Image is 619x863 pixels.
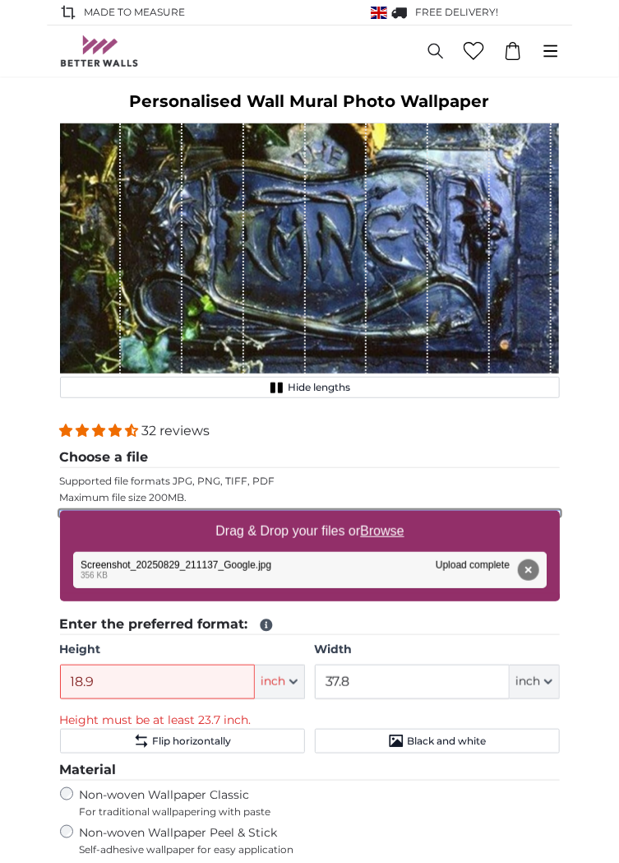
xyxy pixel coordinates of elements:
p: Height must be at least 23.7 inch. [60,712,560,729]
span: 32 reviews [142,423,210,438]
button: inch [510,665,560,699]
img: United Kingdom [371,7,387,19]
button: Hide lengths [60,377,560,398]
span: Flip horizontally [153,735,232,748]
h1: Personalised Wall Mural Photo Wallpaper [60,90,560,113]
span: 4.31 stars [60,423,142,438]
span: FREE delivery! [416,6,499,18]
legend: Enter the preferred format: [60,615,560,635]
button: Black and white [315,729,560,754]
label: Height [60,642,305,658]
span: Self-adhesive wallpaper for easy application [80,843,492,856]
label: Non-woven Wallpaper Peel & Stick [80,825,492,856]
u: Browse [360,524,404,538]
span: Made to Measure [85,5,186,20]
span: Hide lengths [289,381,351,394]
span: For traditional wallpapering with paste [80,805,441,819]
p: Maximum file size 200MB. [60,491,560,504]
label: Drag & Drop your files or [209,515,410,548]
span: inch [516,674,541,690]
label: Width [315,642,560,658]
button: inch [255,665,305,699]
button: Flip horizontally [60,729,305,754]
p: Supported file formats JPG, PNG, TIFF, PDF [60,475,560,488]
legend: Choose a file [60,448,560,468]
span: Black and white [408,735,487,748]
span: inch [261,674,286,690]
div: 1 of 1 [60,123,560,399]
label: Non-woven Wallpaper Classic [80,787,441,819]
legend: Material [60,760,560,781]
img: Betterwalls [60,35,139,67]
